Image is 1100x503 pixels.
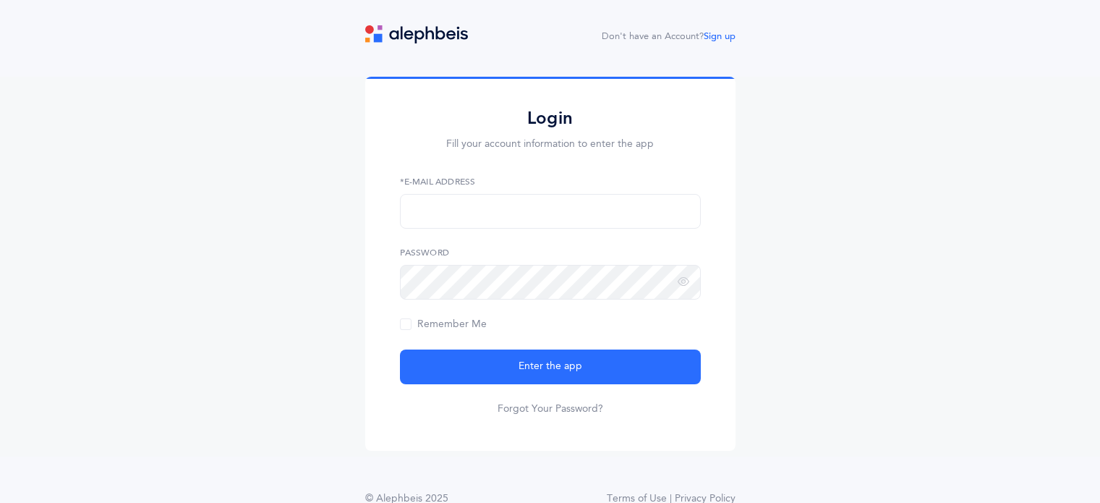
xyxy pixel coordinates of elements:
img: logo.svg [365,25,468,43]
span: Enter the app [519,359,582,374]
div: Don't have an Account? [602,30,736,44]
h2: Login [400,107,701,130]
a: Sign up [704,31,736,41]
span: Remember Me [400,318,487,330]
label: *E-Mail Address [400,175,701,188]
label: Password [400,246,701,259]
button: Enter the app [400,350,701,384]
p: Fill your account information to enter the app [400,137,701,152]
a: Forgot Your Password? [498,402,603,416]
